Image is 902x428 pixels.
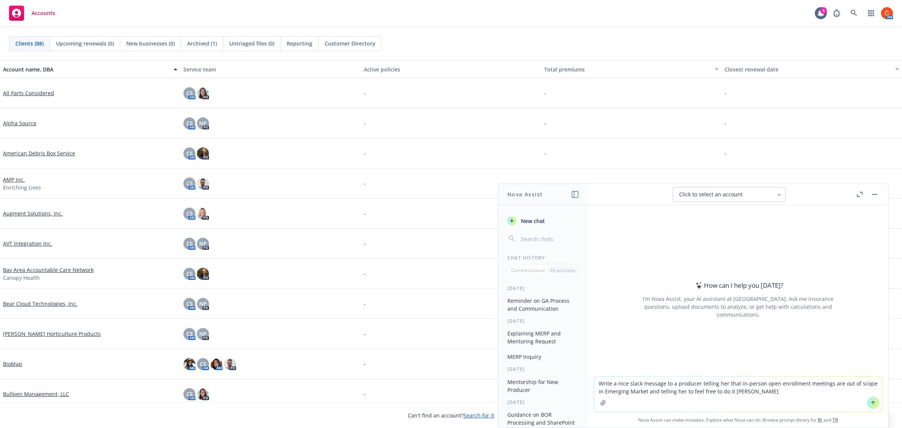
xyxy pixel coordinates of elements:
[673,187,785,202] button: Click to select an account
[633,295,844,319] div: I'm Nova Assist, your AI assistant at [GEOGRAPHIC_DATA]. Ask me insurance questions, upload docum...
[3,360,22,368] a: BioMap
[126,39,175,47] span: New businesses (0)
[725,179,726,187] span: -
[498,255,588,261] div: Chat History
[550,267,575,273] p: All accounts
[3,149,75,157] a: American Debris Box Service
[200,360,206,368] span: CS
[725,149,726,157] span: -
[725,65,891,73] div: Closest renewal date
[364,179,366,187] span: -
[3,266,94,274] a: Bay Area Accountable Care Network
[3,240,52,247] a: AVT Integration Inc.
[224,358,236,370] img: photo
[186,390,193,398] span: CS
[3,176,25,184] a: AMP Inc.
[364,89,366,97] span: -
[594,376,882,412] textarea: Write a nice slack message to a producer telling her that in-person open enrollment meetings are ...
[820,7,827,14] div: 4
[544,179,546,187] span: -
[832,417,838,423] a: TR
[504,327,582,348] button: Explaining MERP and Mentoring Request
[197,388,209,400] img: photo
[3,390,69,398] a: Bullpen Management, LLC
[197,208,209,220] img: photo
[197,268,209,280] img: photo
[210,358,222,370] img: photo
[463,412,494,419] a: Search for it
[186,149,193,157] span: CS
[504,294,582,315] button: Reminder on GA Process and Communication
[511,267,545,273] p: Current account
[56,39,114,47] span: Upcoming renewals (0)
[180,60,361,78] button: Service team
[3,119,36,127] a: Alpha Source
[287,39,312,47] span: Reporting
[725,119,726,127] span: -
[197,87,209,99] img: photo
[186,270,193,278] span: CS
[544,119,546,127] span: -
[519,217,545,225] span: New chat
[186,300,193,308] span: CS
[3,330,101,338] a: [PERSON_NAME] Horticulture Products
[364,330,366,338] span: -
[197,147,209,159] img: photo
[15,39,44,47] span: Clients (88)
[364,65,538,73] div: Active policies
[3,209,63,217] a: Augment Solutions, Inc.
[32,10,55,16] span: Accounts
[361,60,541,78] button: Active policies
[229,39,274,47] span: Untriaged files (0)
[3,300,77,308] a: Bear Cloud Technologies, Inc.
[199,300,207,308] span: NP
[408,411,494,419] span: Can't find an account?
[504,351,582,363] button: MERP Inquiry
[541,60,722,78] button: Total premiums
[864,6,879,21] a: Switch app
[846,6,861,21] a: Search
[364,240,366,247] span: -
[186,179,193,187] span: CS
[364,360,366,368] span: -
[187,39,217,47] span: Archived (1)
[364,300,366,308] span: -
[199,240,207,247] span: NP
[325,39,375,47] span: Customer Directory
[544,89,546,97] span: -
[186,119,193,127] span: CS
[591,412,885,428] span: Nova Assist can make mistakes. Explore what Nova can do: Browse prompt library for and
[199,119,207,127] span: NP
[3,65,169,73] div: Account name, DBA
[3,274,40,282] span: Canopy Health
[186,330,193,338] span: CS
[498,366,588,372] div: [DATE]
[544,149,546,157] span: -
[364,390,366,398] span: -
[3,184,41,191] span: Enriching Lives
[829,6,844,21] a: Report a Bug
[197,178,209,190] img: photo
[498,399,588,405] div: [DATE]
[881,7,893,19] img: photo
[186,89,193,97] span: CS
[3,89,54,97] a: All Parts Considered
[498,318,588,324] div: [DATE]
[199,330,207,338] span: NP
[186,240,193,247] span: CS
[183,358,195,370] img: photo
[6,3,58,24] a: Accounts
[364,119,366,127] span: -
[544,65,710,73] div: Total premiums
[818,417,822,423] a: BI
[725,89,726,97] span: -
[364,209,366,217] span: -
[504,376,582,396] button: Mentorship for New Producer
[507,190,543,198] h1: Nova Assist
[498,285,588,291] div: [DATE]
[504,214,582,228] button: New chat
[679,191,743,198] span: Click to select an account
[693,281,783,290] div: How can I help you [DATE]?
[519,234,579,244] input: Search chats
[722,60,902,78] button: Closest renewal date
